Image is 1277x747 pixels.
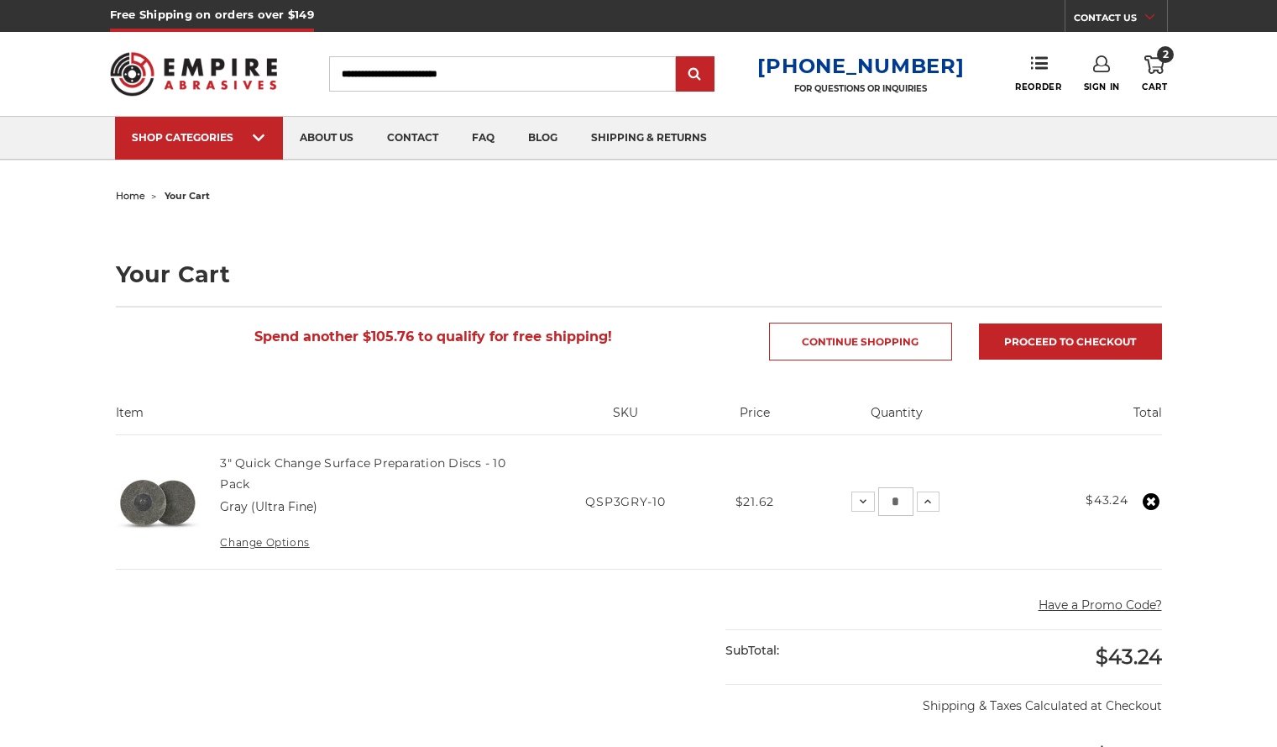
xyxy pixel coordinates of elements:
[538,404,712,434] th: SKU
[511,117,574,160] a: blog
[220,455,505,491] a: 3" Quick Change Surface Preparation Discs - 10 Pack
[165,190,210,202] span: your cart
[878,487,913,516] input: 3" Quick Change Surface Preparation Discs - 10 Pack Quantity:
[116,263,1162,286] h1: Your Cart
[1096,644,1162,669] span: $43.24
[979,324,1162,360] a: Proceed to checkout
[1039,597,1162,614] button: Have a Promo Code?
[725,684,1161,715] p: Shipping & Taxes Calculated at Checkout
[1142,55,1167,92] a: 2 Cart
[132,131,266,144] div: SHOP CATEGORIES
[1015,82,1061,92] span: Reorder
[1157,46,1174,63] span: 2
[254,329,612,345] span: Spend another $105.76 to qualify for free shipping!
[712,404,797,434] th: Price
[797,404,997,434] th: Quantity
[283,117,370,160] a: about us
[220,536,309,549] a: Change Options
[725,630,944,671] div: SubTotal:
[1084,82,1120,92] span: Sign In
[757,54,964,78] a: [PHONE_NUMBER]
[455,117,511,160] a: faq
[116,460,200,544] img: 3" Quick Change Surface Preparation Discs - 10 Pack
[1086,492,1128,508] strong: $43.24
[574,117,724,160] a: shipping & returns
[116,190,145,202] a: home
[735,494,774,509] span: $21.62
[769,323,952,360] a: Continue Shopping
[997,404,1162,434] th: Total
[370,117,455,160] a: contact
[1142,82,1167,92] span: Cart
[678,58,712,92] input: Submit
[1074,8,1167,32] a: CONTACT US
[1015,55,1061,92] a: Reorder
[220,498,317,516] dd: Gray (Ultra Fine)
[116,404,539,434] th: Item
[110,41,278,107] img: Empire Abrasives
[585,494,665,509] span: QSP3GRY-10
[757,83,964,94] p: FOR QUESTIONS OR INQUIRIES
